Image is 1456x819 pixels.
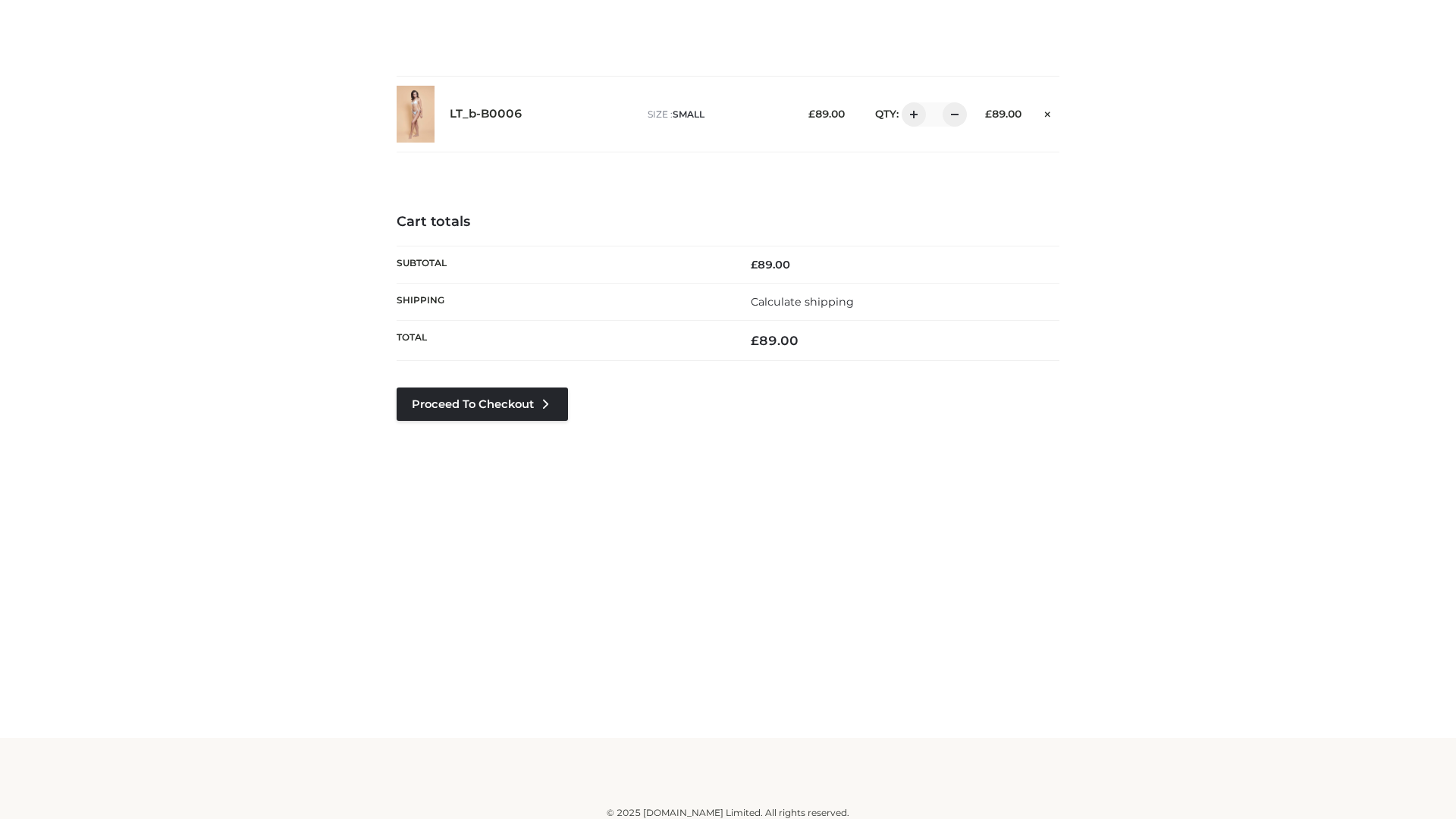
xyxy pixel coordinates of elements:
h4: Cart totals [397,214,1059,231]
th: Shipping [397,283,728,320]
a: Proceed to Checkout [397,388,568,421]
span: £ [751,258,758,271]
p: size : [648,108,785,121]
span: £ [808,108,815,120]
bdi: 89.00 [808,108,845,120]
span: SMALL [673,108,704,120]
a: Remove this item [1037,102,1059,122]
th: Total [397,321,728,361]
bdi: 89.00 [751,258,790,271]
bdi: 89.00 [751,333,799,348]
a: Calculate shipping [751,295,854,309]
span: £ [985,108,992,120]
a: LT_b-B0006 [450,107,522,121]
span: £ [751,333,759,348]
bdi: 89.00 [985,108,1021,120]
div: QTY: [860,102,962,127]
th: Subtotal [397,246,728,283]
